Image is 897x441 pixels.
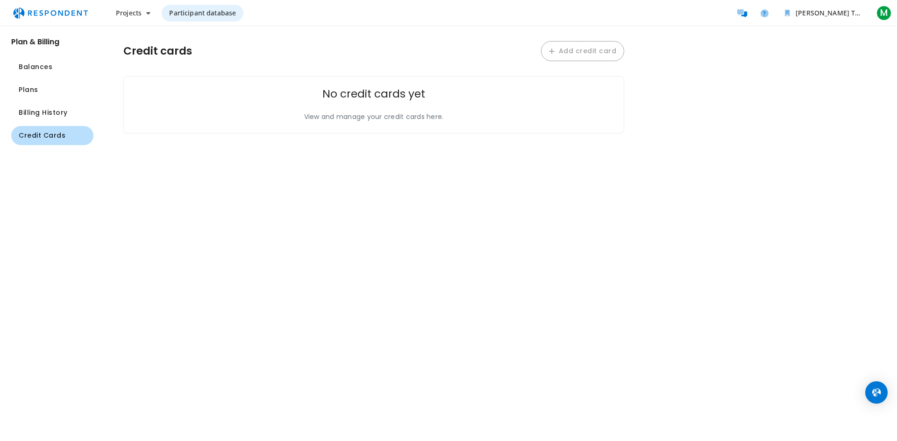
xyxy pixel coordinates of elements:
a: Participant database [162,5,243,21]
a: Message participants [733,4,751,22]
button: Navigate to Credit Cards [11,126,93,145]
button: Projects [108,5,158,21]
button: Navigate to Plans [11,80,93,99]
div: Open Intercom Messenger [865,381,888,404]
h2: Plan & Billing [11,37,93,46]
img: respondent-logo.png [7,4,93,22]
p: View and manage your credit cards here. [304,112,444,122]
span: M [876,6,891,21]
span: Your email address must be verified before adding a credit card. [541,47,624,56]
span: Credit Cards [19,131,65,140]
button: Navigate to Billing History [11,103,93,122]
button: Mulki Marid Ridmawan Team [777,5,871,21]
h1: Credit cards [123,45,192,58]
span: Balances [19,62,52,72]
button: Navigate to Balances [11,57,93,77]
button: Add credit card [541,41,624,61]
span: Participant database [169,8,236,17]
button: M [875,5,893,21]
span: Projects [116,8,142,17]
span: [PERSON_NAME] Team [796,8,869,17]
a: Help and support [755,4,774,22]
h2: No credit cards yet [322,88,425,101]
span: Plans [19,85,38,95]
span: Billing History [19,108,68,118]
